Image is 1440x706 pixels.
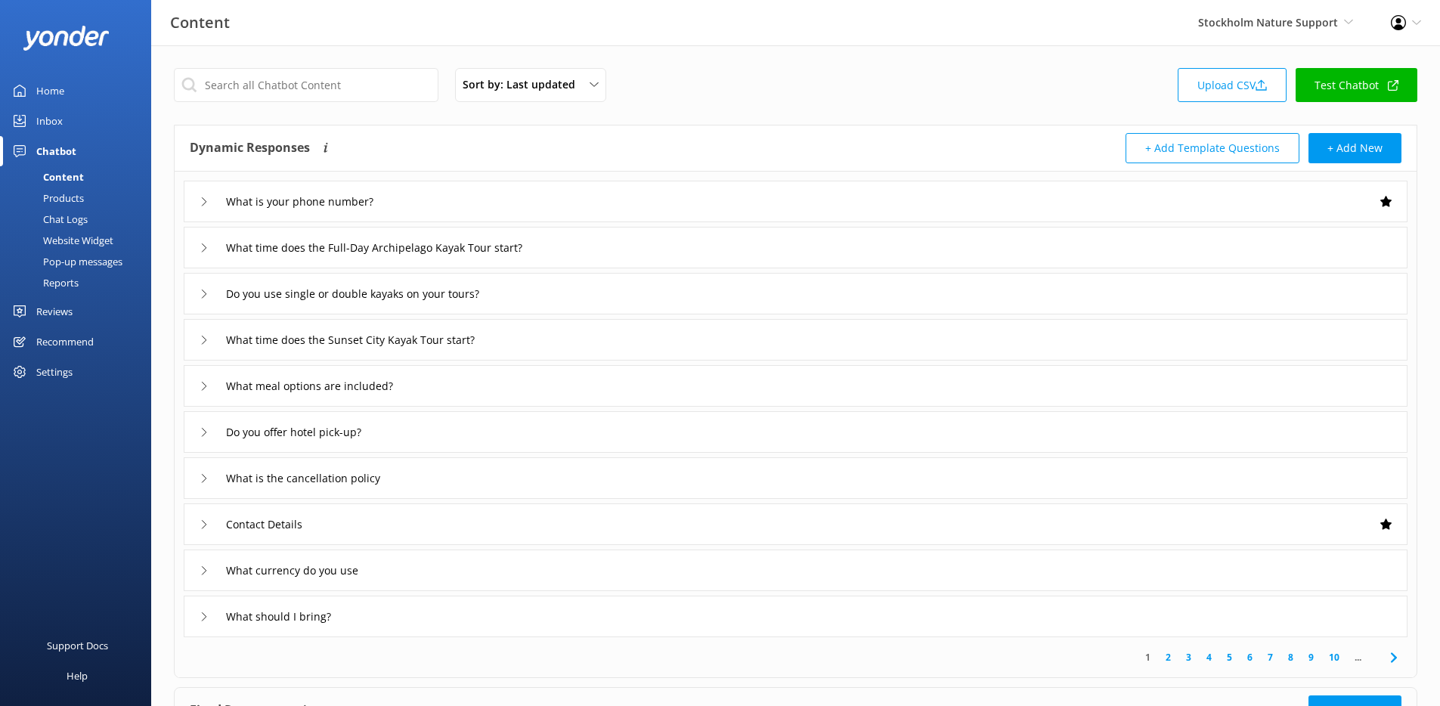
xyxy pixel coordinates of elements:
a: Products [9,187,151,209]
a: Website Widget [9,230,151,251]
a: 8 [1281,650,1301,664]
div: Products [9,187,84,209]
button: + Add Template Questions [1126,133,1299,163]
div: Website Widget [9,230,113,251]
button: + Add New [1308,133,1401,163]
span: Sort by: Last updated [463,76,584,93]
div: Chat Logs [9,209,88,230]
a: 6 [1240,650,1260,664]
div: Settings [36,357,73,387]
a: Pop-up messages [9,251,151,272]
a: 7 [1260,650,1281,664]
a: 4 [1199,650,1219,664]
a: Chat Logs [9,209,151,230]
h4: Dynamic Responses [190,133,310,163]
div: Recommend [36,327,94,357]
a: Content [9,166,151,187]
h3: Content [170,11,230,35]
a: 9 [1301,650,1321,664]
a: Upload CSV [1178,68,1287,102]
div: Reports [9,272,79,293]
span: ... [1347,650,1369,664]
span: Stockholm Nature Support [1198,15,1338,29]
div: Support Docs [47,630,108,661]
div: Content [9,166,84,187]
a: Reports [9,272,151,293]
a: 2 [1158,650,1178,664]
div: Reviews [36,296,73,327]
div: Inbox [36,106,63,136]
img: yonder-white-logo.png [23,26,110,51]
a: 1 [1138,650,1158,664]
div: Chatbot [36,136,76,166]
a: 5 [1219,650,1240,664]
div: Pop-up messages [9,251,122,272]
div: Home [36,76,64,106]
a: 3 [1178,650,1199,664]
a: Test Chatbot [1296,68,1417,102]
a: 10 [1321,650,1347,664]
input: Search all Chatbot Content [174,68,438,102]
div: Help [67,661,88,691]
